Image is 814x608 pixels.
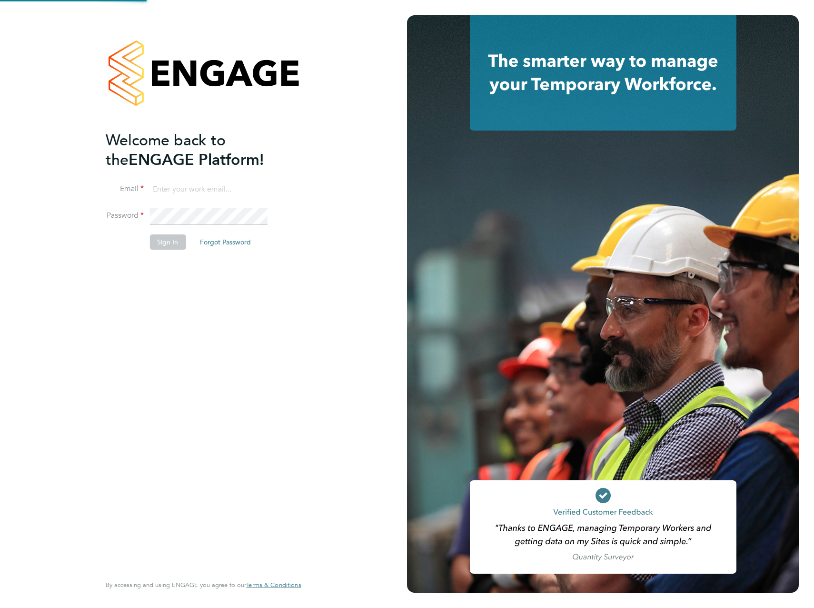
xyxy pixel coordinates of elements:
h2: ENGAGE Platform! [106,131,291,170]
button: Forgot Password [192,234,258,250]
a: Terms & Conditions [246,581,301,589]
label: Password [106,211,144,221]
span: By accessing and using ENGAGE you agree to our [106,581,301,589]
label: Email [106,184,144,194]
input: Enter your work email... [149,181,267,198]
button: Sign In [149,234,186,250]
span: Welcome back to the [106,131,226,169]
